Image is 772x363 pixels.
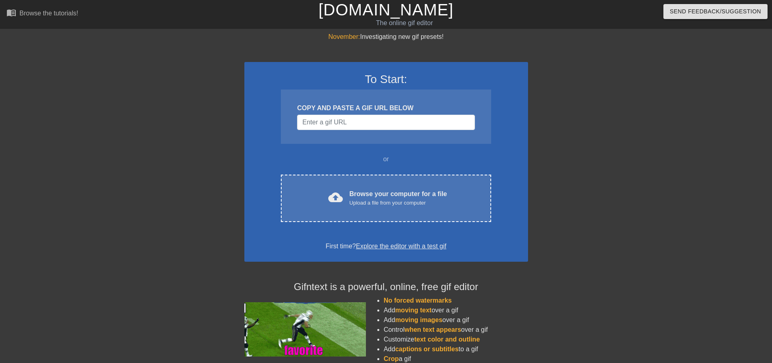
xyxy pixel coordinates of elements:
[384,315,528,325] li: Add over a gif
[265,154,507,164] div: or
[328,190,343,205] span: cloud_upload
[384,305,528,315] li: Add over a gif
[319,1,453,19] a: [DOMAIN_NAME]
[404,326,461,333] span: when text appears
[670,6,761,17] span: Send Feedback/Suggestion
[414,336,480,343] span: text color and outline
[297,103,475,113] div: COPY AND PASTE A GIF URL BELOW
[384,297,452,304] span: No forced watermarks
[244,32,528,42] div: Investigating new gif presets!
[384,325,528,335] li: Control over a gif
[356,243,446,250] a: Explore the editor with a test gif
[19,10,78,17] div: Browse the tutorials!
[244,302,366,357] img: football_small.gif
[297,115,475,130] input: Username
[384,355,399,362] span: Crop
[255,241,518,251] div: First time?
[6,8,78,20] a: Browse the tutorials!
[261,18,547,28] div: The online gif editor
[328,33,360,40] span: November:
[384,344,528,354] li: Add to a gif
[384,335,528,344] li: Customize
[395,307,432,314] span: moving text
[255,73,518,86] h3: To Start:
[349,189,447,207] div: Browse your computer for a file
[244,281,528,293] h4: Gifntext is a powerful, online, free gif editor
[6,8,16,17] span: menu_book
[349,199,447,207] div: Upload a file from your computer
[395,346,458,352] span: captions or subtitles
[395,316,442,323] span: moving images
[663,4,768,19] button: Send Feedback/Suggestion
